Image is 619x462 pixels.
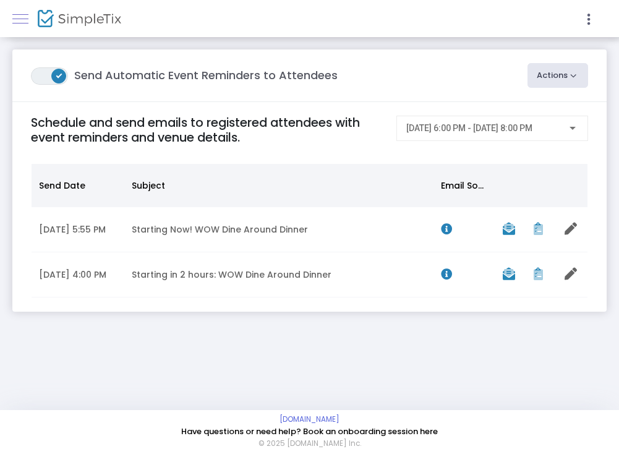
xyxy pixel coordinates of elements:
h4: Schedule and send emails to registered attendees with event reminders and venue details. [31,116,385,145]
div: Data table [32,164,587,297]
td: Starting Now! WOW Dine Around Dinner [124,207,433,252]
span: ON [56,72,62,78]
th: Email Source [433,164,495,207]
span: [DATE] 5:55 PM [39,223,106,236]
th: Subject [124,164,433,207]
m-panel-title: Send Automatic Event Reminders to Attendees [31,67,338,85]
a: [DOMAIN_NAME] [280,414,339,424]
th: Send Date [32,164,124,207]
a: Have questions or need help? Book an onboarding session here [181,426,438,437]
button: Actions [527,63,589,88]
td: Starting in 2 hours: WOW Dine Around Dinner [124,252,433,297]
span: © 2025 [DOMAIN_NAME] Inc. [258,438,361,450]
span: [DATE] 6:00 PM - [DATE] 8:00 PM [406,123,532,133]
span: [DATE] 4:00 PM [39,268,106,281]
